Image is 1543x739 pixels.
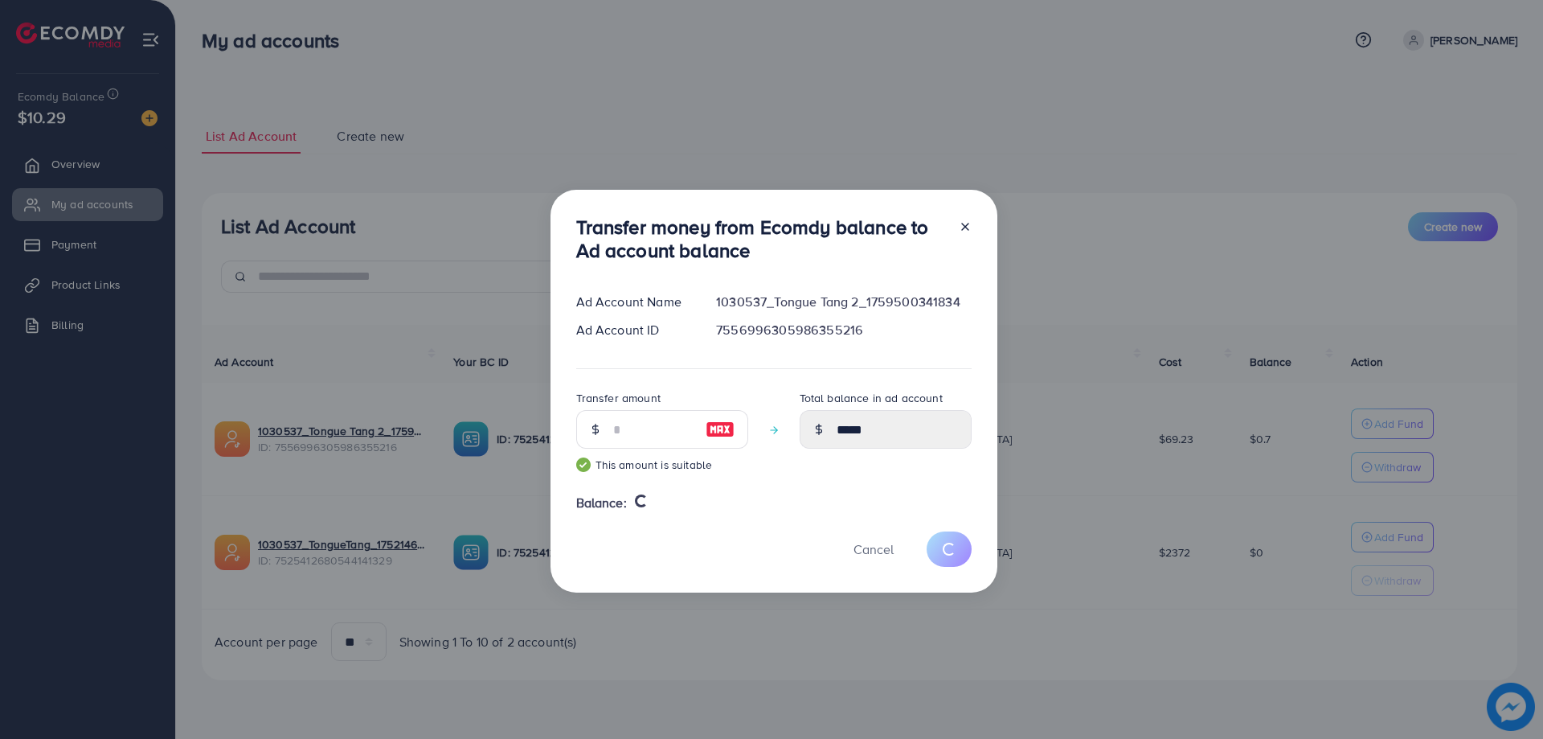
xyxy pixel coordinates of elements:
[703,293,984,311] div: 1030537_Tongue Tang 2_1759500341834
[833,532,914,566] button: Cancel
[576,457,748,473] small: This amount is suitable
[703,321,984,339] div: 7556996305986355216
[563,321,704,339] div: Ad Account ID
[576,216,946,262] h3: Transfer money from Ecomdy balance to Ad account balance
[853,540,894,558] span: Cancel
[706,420,735,439] img: image
[563,293,704,311] div: Ad Account Name
[576,458,591,472] img: guide
[576,494,627,512] span: Balance:
[576,390,661,406] label: Transfer amount
[800,390,943,406] label: Total balance in ad account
